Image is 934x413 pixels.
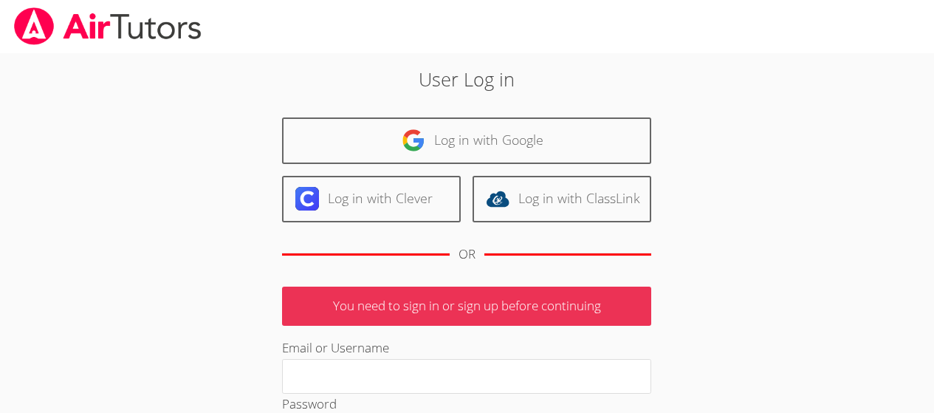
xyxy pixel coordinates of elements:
[473,176,651,222] a: Log in with ClassLink
[282,395,337,412] label: Password
[459,244,475,265] div: OR
[13,7,203,45] img: airtutors_banner-c4298cdbf04f3fff15de1276eac7730deb9818008684d7c2e4769d2f7ddbe033.png
[282,176,461,222] a: Log in with Clever
[486,187,509,211] img: classlink-logo-d6bb404cc1216ec64c9a2012d9dc4662098be43eaf13dc465df04b49fa7ab582.svg
[295,187,319,211] img: clever-logo-6eab21bc6e7a338710f1a6ff85c0baf02591cd810cc4098c63d3a4b26e2feb20.svg
[282,339,389,356] label: Email or Username
[282,117,651,164] a: Log in with Google
[215,65,719,93] h2: User Log in
[402,129,425,152] img: google-logo-50288ca7cdecda66e5e0955fdab243c47b7ad437acaf1139b6f446037453330a.svg
[282,287,651,326] p: You need to sign in or sign up before continuing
